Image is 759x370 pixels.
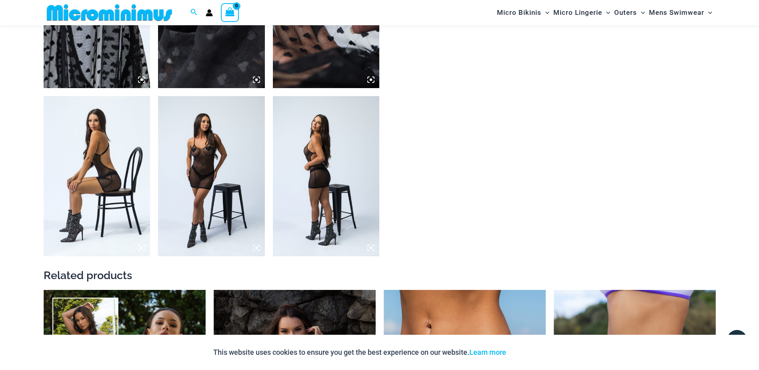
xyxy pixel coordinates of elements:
span: Menu Toggle [602,2,610,23]
p: This website uses cookies to ensure you get the best experience on our website. [213,346,506,358]
button: Accept [512,343,546,362]
span: Menu Toggle [541,2,549,23]
img: Delta Black Hearts 5612 Dress [158,96,265,256]
img: MM SHOP LOGO FLAT [44,4,175,22]
h2: Related products [44,268,716,282]
img: Delta Black Hearts 5612 Dress [273,96,380,256]
a: Account icon link [206,9,213,16]
img: Delta Black Hearts 5612 Dress [44,96,150,256]
span: Outers [614,2,637,23]
a: View Shopping Cart, empty [221,3,239,22]
a: OutersMenu ToggleMenu Toggle [612,2,647,23]
span: Mens Swimwear [649,2,704,23]
span: Menu Toggle [704,2,712,23]
a: Mens SwimwearMenu ToggleMenu Toggle [647,2,714,23]
a: Learn more [469,348,506,356]
a: Search icon link [190,8,198,18]
span: Micro Bikinis [497,2,541,23]
nav: Site Navigation [494,1,716,24]
span: Micro Lingerie [553,2,602,23]
a: Micro BikinisMenu ToggleMenu Toggle [495,2,551,23]
span: Menu Toggle [637,2,645,23]
a: Micro LingerieMenu ToggleMenu Toggle [551,2,612,23]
